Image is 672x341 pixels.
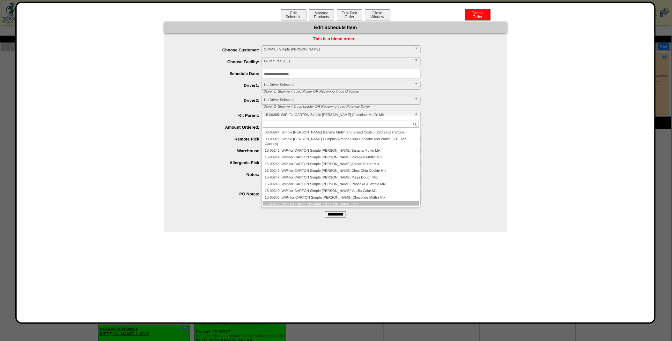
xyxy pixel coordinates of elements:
li: 03-00924: Simple [PERSON_NAME] Banana Muffin and Bread Costco (290/27oz Cartons) [263,129,419,136]
span: 15-00305: WIP- for CARTON Simple [PERSON_NAME] Chocolate Muffin Mix [264,111,412,119]
li: 15-00247: WIP-for CARTON Simple [PERSON_NAME] Pizza Dough Mix [263,174,419,181]
button: EditSchedule [281,9,306,20]
label: Allergenic Pick [177,160,262,165]
span: No Driver Selected [264,96,412,104]
span: SIMMIL - Simple [PERSON_NAME] [264,46,412,53]
li: 15-00246: WIP-for CARTON Simple [PERSON_NAME] Choc Chip Cookie Mix [263,168,419,174]
label: Schedule Date: [177,71,262,76]
label: Choose Facility: [177,59,262,64]
button: CloseWindow [365,9,390,20]
div: This is a blend order... [164,36,507,41]
div: * Driver 2: Shipment Truck Loader OR Receiving Load Putaway Driver [257,105,507,109]
div: Edit Schedule Item [164,22,507,33]
button: ManageProducts [309,9,334,20]
button: CancelOrder [465,9,491,20]
li: 15-00244: WIP-for CARTON Simple [PERSON_NAME] Pumpkin Muffin Mix [263,154,419,161]
li: 15-00245: WIP-for CARTON Simple [PERSON_NAME] Artisan Bread Mix [263,161,419,168]
span: No Driver Selected [264,81,412,89]
label: Remote Pick [177,137,262,141]
label: Notes: [177,172,262,177]
button: Test PickOrder [337,9,362,20]
label: Driver2: [177,98,262,103]
label: Choose Customer: [177,48,262,52]
label: Amount Ordered: [177,125,262,130]
li: 15-00242: WIP-for CARTON Simple [PERSON_NAME] Banana Muffin Mix [263,148,419,154]
label: Driver1: [177,83,262,88]
label: Warehouse [177,148,262,153]
li: 03-00925: Simple [PERSON_NAME] Pumpkin Almond Flour Pancake and Waffle (6/10.7oz Cartons) [263,136,419,148]
li: 15-00248: WIP-for CARTON Simple [PERSON_NAME] Pancake & Waffle Mix [263,181,419,188]
li: 15-00490: WIP- for CARTON Simple [PERSON_NAME] Mix [263,201,419,208]
label: PO Notes: [177,192,262,196]
a: CloseWindow [364,14,391,19]
label: Kit Parent: [177,113,262,118]
div: * Driver 1: Shipment Load Picker OR Receiving Truck Unloader [257,90,507,94]
span: GlutenFree (GF) [264,57,412,65]
li: 15-00249: WIP-for CARTON Simple [PERSON_NAME] Vanilla Cake Mix [263,188,419,194]
li: 15-00305: WIP- for CARTON Simple [PERSON_NAME] Chocolate Muffin Mix [263,194,419,201]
